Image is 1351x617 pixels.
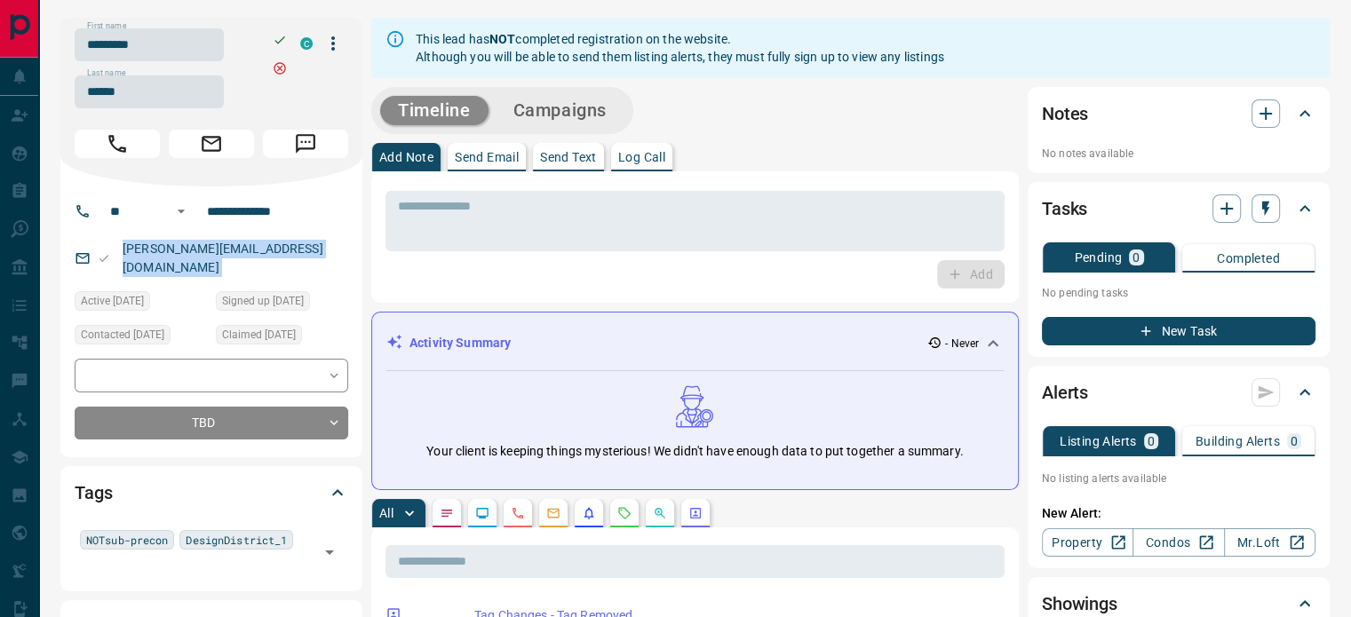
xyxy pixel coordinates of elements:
[455,151,519,163] p: Send Email
[440,506,454,520] svg: Notes
[123,241,323,274] a: [PERSON_NAME][EMAIL_ADDRESS][DOMAIN_NAME]
[1148,435,1155,447] p: 0
[496,96,624,125] button: Campaigns
[1042,99,1088,128] h2: Notes
[263,130,348,158] span: Message
[617,506,632,520] svg: Requests
[1217,252,1280,265] p: Completed
[1042,504,1315,523] p: New Alert:
[409,334,511,352] p: Activity Summary
[380,96,489,125] button: Timeline
[75,407,348,439] div: TBD
[1042,187,1315,230] div: Tasks
[216,325,348,350] div: Mon Mar 14 2022
[81,326,164,344] span: Contacted [DATE]
[511,506,525,520] svg: Calls
[1042,194,1087,223] h2: Tasks
[379,151,433,163] p: Add Note
[1291,435,1298,447] p: 0
[186,531,287,549] span: DesignDistrict_1
[222,292,304,310] span: Signed up [DATE]
[1042,146,1315,162] p: No notes available
[582,506,596,520] svg: Listing Alerts
[98,252,110,265] svg: Email Valid
[75,130,160,158] span: Call
[317,540,342,565] button: Open
[379,507,393,519] p: All
[1132,251,1140,264] p: 0
[1042,378,1088,407] h2: Alerts
[1074,251,1122,264] p: Pending
[87,67,126,79] label: Last name
[222,326,296,344] span: Claimed [DATE]
[386,327,1004,360] div: Activity Summary- Never
[475,506,489,520] svg: Lead Browsing Activity
[75,325,207,350] div: Mon Mar 14 2022
[171,201,192,222] button: Open
[546,506,560,520] svg: Emails
[540,151,597,163] p: Send Text
[75,479,112,507] h2: Tags
[75,291,207,316] div: Mon Mar 14 2022
[75,471,348,514] div: Tags
[1224,528,1315,557] a: Mr.Loft
[1042,371,1315,414] div: Alerts
[1196,435,1280,447] p: Building Alerts
[416,23,944,73] div: This lead has completed registration on the website. Although you will be able to send them listi...
[426,442,963,461] p: Your client is keeping things mysterious! We didn't have enough data to put together a summary.
[1042,528,1133,557] a: Property
[87,20,126,32] label: First name
[1132,528,1224,557] a: Condos
[653,506,667,520] svg: Opportunities
[489,32,515,46] strong: NOT
[688,506,703,520] svg: Agent Actions
[1042,280,1315,306] p: No pending tasks
[169,130,254,158] span: Email
[86,531,168,549] span: NOTsub-precon
[216,291,348,316] div: Mon Mar 14 2022
[1042,471,1315,486] p: No listing alerts available
[81,292,144,310] span: Active [DATE]
[1042,317,1315,345] button: New Task
[1060,435,1137,447] p: Listing Alerts
[618,151,665,163] p: Log Call
[1042,92,1315,135] div: Notes
[300,37,313,50] div: condos.ca
[945,336,979,352] p: - Never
